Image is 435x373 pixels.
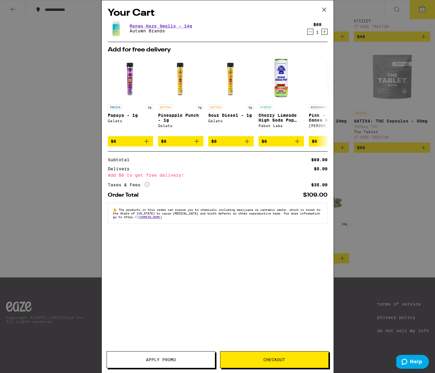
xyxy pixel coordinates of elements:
[309,104,329,110] p: ACCESSORY
[111,139,116,144] span: $6
[211,139,217,144] span: $6
[309,124,354,128] div: [PERSON_NAME]
[208,56,254,136] a: Open page for Sour Diesel - 1g from Gelato
[313,30,321,35] div: 1
[309,113,354,123] p: Pink - 1 1/4 Cones 6-Pack
[108,182,150,188] div: Taxes & Fees
[196,104,203,110] p: 1g
[108,47,328,53] h2: Add for free delivery
[108,136,153,146] button: Add to bag
[314,167,328,171] div: $5.00
[312,139,317,144] span: $6
[108,173,328,177] div: Add $6 to get free delivery!
[208,56,254,101] img: Gelato - Sour Diesel - 1g
[108,192,143,198] div: Order Total
[208,119,254,123] div: Gelato
[311,158,328,162] div: $69.00
[158,56,203,101] img: Gelato - Pineapple Punch - 1g
[158,136,203,146] button: Add to bag
[108,167,134,171] div: Delivery
[158,124,203,128] div: Gelato
[158,104,173,110] p: SATIVA
[113,208,320,219] span: The products in this order can expose you to chemicals including marijuana or cannabis smoke, whi...
[146,104,153,110] p: 1g
[259,113,304,123] p: Cherry Limeade High Soda Pop [PERSON_NAME] - 25mg
[146,358,176,362] span: Apply Promo
[107,351,215,368] button: Apply Promo
[259,104,273,110] p: HYBRID
[396,355,429,370] iframe: Opens a widget where you can find more information
[220,351,329,368] button: Checkout
[113,208,119,211] span: ⚠️
[208,136,254,146] button: Add to bag
[108,56,153,136] a: Open page for Papaya - 1g from Gelato
[161,139,166,144] span: $6
[158,113,203,123] p: Pineapple Punch - 1g
[262,139,267,144] span: $6
[108,158,134,162] div: Subtotal
[108,56,153,101] img: Gelato - Papaya - 1g
[263,358,285,362] span: Checkout
[259,136,304,146] button: Add to bag
[309,56,354,101] img: Blazy Susan - Pink - 1 1/4 Cones 6-Pack
[138,215,162,219] a: [DOMAIN_NAME]
[108,6,328,20] h2: Your Cart
[130,28,192,33] p: Autumn Brands
[311,183,328,187] div: $35.00
[321,29,328,35] button: Increment
[246,104,254,110] p: 1g
[307,29,313,35] button: Decrement
[259,124,304,128] div: Pabst Labs
[259,56,304,101] img: Pabst Labs - Cherry Limeade High Soda Pop Seltzer - 25mg
[259,56,304,136] a: Open page for Cherry Limeade High Soda Pop Seltzer - 25mg from Pabst Labs
[130,24,192,28] a: Mango Haze Smalls - 14g
[303,192,328,198] div: $109.00
[313,22,321,27] div: $69
[309,136,354,146] button: Add to bag
[108,119,153,123] div: Gelato
[309,56,354,136] a: Open page for Pink - 1 1/4 Cones 6-Pack from Blazy Susan
[158,56,203,136] a: Open page for Pineapple Punch - 1g from Gelato
[208,113,254,118] p: Sour Diesel - 1g
[108,20,125,37] img: Autumn Brands - Mango Haze Smalls - 14g
[208,104,223,110] p: SATIVA
[108,113,153,118] p: Papaya - 1g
